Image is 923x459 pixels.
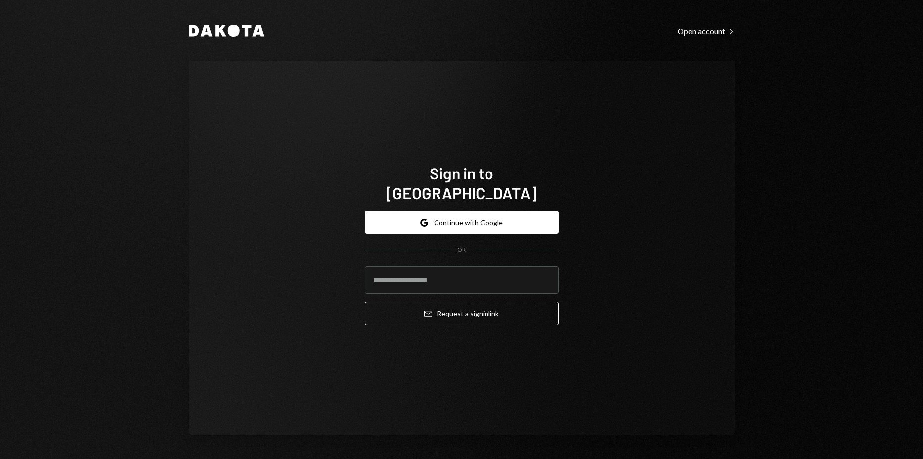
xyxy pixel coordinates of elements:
div: OR [457,246,466,254]
button: Request a signinlink [365,302,559,325]
a: Open account [678,25,735,36]
button: Continue with Google [365,211,559,234]
h1: Sign in to [GEOGRAPHIC_DATA] [365,163,559,203]
div: Open account [678,26,735,36]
